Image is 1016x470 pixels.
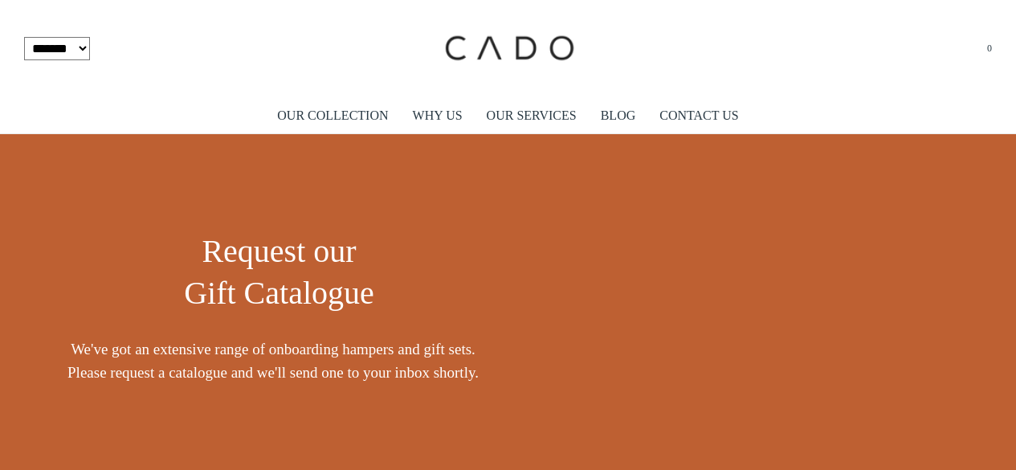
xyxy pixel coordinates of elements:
[659,97,738,134] a: CONTACT US
[487,97,577,134] a: OUR SERVICES
[985,41,992,56] a: 0
[601,97,636,134] a: BLOG
[413,97,463,134] a: WHY US
[277,97,388,134] a: OUR COLLECTION
[440,12,577,85] img: cadogifting
[184,233,374,311] span: Request our Gift Catalogue
[51,338,496,384] span: We've got an extensive range of onboarding hampers and gift sets. Please request a catalogue and ...
[951,51,961,52] button: Open search bar
[987,43,992,54] span: 0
